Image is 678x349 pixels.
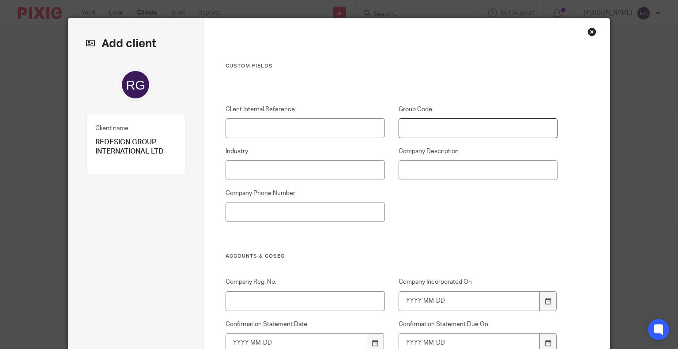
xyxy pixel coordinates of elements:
label: Company Incorporated On [399,278,557,286]
p: REDESIGN GROUP INTERNATIONAL LTD [95,138,177,157]
div: Close this dialog window [588,27,596,36]
label: Client name [95,124,128,133]
h3: Custom fields [226,63,557,70]
label: Client Internal Reference [226,105,384,114]
h2: Add client [86,36,186,51]
label: Confirmation Statement Due On [399,320,557,329]
h3: Accounts & CoSec [226,253,557,260]
label: Company Description [399,147,557,156]
input: YYYY-MM-DD [399,291,540,311]
label: Group Code [399,105,557,114]
label: Company Reg. No. [226,278,384,286]
label: Confirmation Statement Date [226,320,384,329]
label: Company Phone Number [226,189,384,198]
img: svg%3E [120,69,151,101]
label: Industry [226,147,384,156]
